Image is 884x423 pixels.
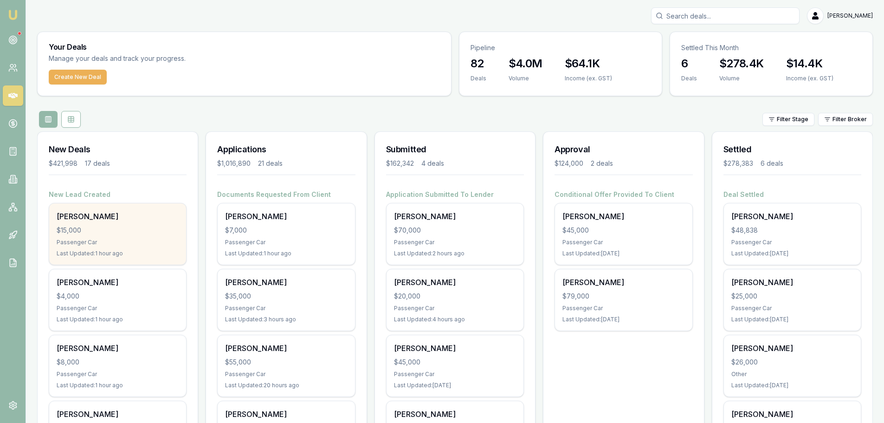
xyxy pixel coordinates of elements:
[225,382,347,389] div: Last Updated: 20 hours ago
[394,382,516,389] div: Last Updated: [DATE]
[57,409,179,420] div: [PERSON_NAME]
[57,358,179,367] div: $8,000
[761,159,783,168] div: 6 deals
[225,226,347,235] div: $7,000
[258,159,283,168] div: 21 deals
[731,358,853,367] div: $26,000
[731,382,853,389] div: Last Updated: [DATE]
[777,116,808,123] span: Filter Stage
[386,143,524,156] h3: Submitted
[731,343,853,354] div: [PERSON_NAME]
[225,409,347,420] div: [PERSON_NAME]
[394,292,516,301] div: $20,000
[394,371,516,378] div: Passenger Car
[217,159,251,168] div: $1,016,890
[57,239,179,246] div: Passenger Car
[731,409,853,420] div: [PERSON_NAME]
[555,159,583,168] div: $124,000
[57,382,179,389] div: Last Updated: 1 hour ago
[225,239,347,246] div: Passenger Car
[57,305,179,312] div: Passenger Car
[471,56,486,71] h3: 82
[731,226,853,235] div: $48,838
[225,250,347,257] div: Last Updated: 1 hour ago
[786,75,833,82] div: Income (ex. GST)
[57,292,179,301] div: $4,000
[394,277,516,288] div: [PERSON_NAME]
[225,316,347,323] div: Last Updated: 3 hours ago
[565,75,612,82] div: Income (ex. GST)
[471,75,486,82] div: Deals
[217,190,355,199] h4: Documents Requested From Client
[562,250,684,257] div: Last Updated: [DATE]
[731,250,853,257] div: Last Updated: [DATE]
[555,143,692,156] h3: Approval
[49,70,107,85] button: Create New Deal
[719,56,764,71] h3: $278.4K
[651,7,800,24] input: Search deals
[49,43,440,51] h3: Your Deals
[394,226,516,235] div: $70,000
[225,343,347,354] div: [PERSON_NAME]
[57,316,179,323] div: Last Updated: 1 hour ago
[591,159,613,168] div: 2 deals
[681,56,697,71] h3: 6
[562,211,684,222] div: [PERSON_NAME]
[57,343,179,354] div: [PERSON_NAME]
[217,143,355,156] h3: Applications
[57,371,179,378] div: Passenger Car
[49,190,187,199] h4: New Lead Created
[421,159,444,168] div: 4 deals
[562,239,684,246] div: Passenger Car
[731,292,853,301] div: $25,000
[394,358,516,367] div: $45,000
[562,292,684,301] div: $79,000
[731,277,853,288] div: [PERSON_NAME]
[731,211,853,222] div: [PERSON_NAME]
[225,305,347,312] div: Passenger Car
[225,211,347,222] div: [PERSON_NAME]
[681,75,697,82] div: Deals
[57,250,179,257] div: Last Updated: 1 hour ago
[723,143,861,156] h3: Settled
[681,43,861,52] p: Settled This Month
[394,211,516,222] div: [PERSON_NAME]
[57,211,179,222] div: [PERSON_NAME]
[555,190,692,199] h4: Conditional Offer Provided To Client
[49,53,286,64] p: Manage your deals and track your progress.
[565,56,612,71] h3: $64.1K
[562,316,684,323] div: Last Updated: [DATE]
[786,56,833,71] h3: $14.4K
[731,316,853,323] div: Last Updated: [DATE]
[225,358,347,367] div: $55,000
[719,75,764,82] div: Volume
[225,277,347,288] div: [PERSON_NAME]
[85,159,110,168] div: 17 deals
[509,75,542,82] div: Volume
[386,159,414,168] div: $162,342
[57,277,179,288] div: [PERSON_NAME]
[394,343,516,354] div: [PERSON_NAME]
[731,239,853,246] div: Passenger Car
[471,43,651,52] p: Pipeline
[225,292,347,301] div: $35,000
[818,113,873,126] button: Filter Broker
[723,159,753,168] div: $278,383
[57,226,179,235] div: $15,000
[731,305,853,312] div: Passenger Car
[386,190,524,199] h4: Application Submitted To Lender
[509,56,542,71] h3: $4.0M
[49,143,187,156] h3: New Deals
[394,409,516,420] div: [PERSON_NAME]
[562,305,684,312] div: Passenger Car
[562,277,684,288] div: [PERSON_NAME]
[723,190,861,199] h4: Deal Settled
[394,250,516,257] div: Last Updated: 2 hours ago
[562,226,684,235] div: $45,000
[394,316,516,323] div: Last Updated: 4 hours ago
[731,371,853,378] div: Other
[49,159,77,168] div: $421,998
[762,113,814,126] button: Filter Stage
[394,305,516,312] div: Passenger Car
